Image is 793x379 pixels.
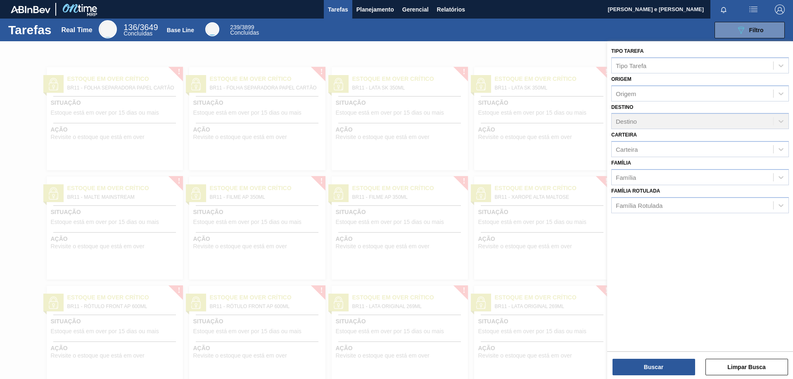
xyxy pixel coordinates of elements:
[8,25,52,35] h1: Tarefas
[205,22,219,36] div: Base Line
[710,4,737,15] button: Notificações
[123,23,158,32] span: / 3649
[11,6,50,13] img: TNhmsLtSVTkK8tSr43FrP2fwEKptu5GPRR3wAAAABJRU5ErkJggg==
[437,5,465,14] span: Relatórios
[123,30,152,37] span: Concluídas
[616,146,638,153] div: Carteira
[611,104,633,110] label: Destino
[616,62,646,69] div: Tipo Tarefa
[167,27,194,33] div: Base Line
[775,5,785,14] img: Logout
[61,26,92,34] div: Real Time
[328,5,348,14] span: Tarefas
[123,24,158,36] div: Real Time
[356,5,394,14] span: Planejamento
[230,24,240,31] span: 239
[611,132,637,138] label: Carteira
[230,24,254,31] span: / 3899
[611,48,643,54] label: Tipo Tarefa
[749,27,764,33] span: Filtro
[748,5,758,14] img: userActions
[616,90,636,97] div: Origem
[616,202,662,209] div: Família Rotulada
[99,20,117,38] div: Real Time
[715,22,785,38] button: Filtro
[123,23,137,32] span: 136
[616,174,636,181] div: Família
[402,5,429,14] span: Gerencial
[611,160,631,166] label: Família
[611,188,660,194] label: Família Rotulada
[230,25,259,35] div: Base Line
[230,29,259,36] span: Concluídas
[611,76,632,82] label: Origem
